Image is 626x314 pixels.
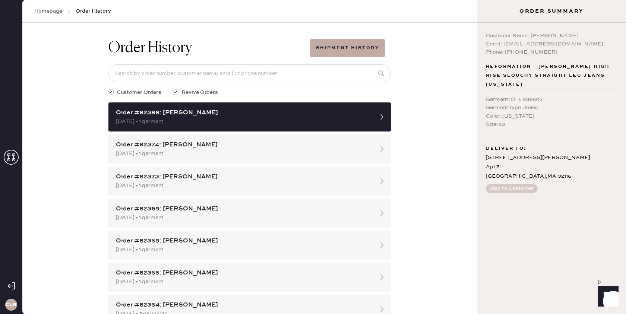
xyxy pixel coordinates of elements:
div: Order # 82387 [24,59,601,68]
div: Shipment Summary [24,213,601,222]
span: Reformation - [PERSON_NAME] High Rise Slouchy Straight Leg Jeans [US_STATE] [486,62,617,89]
div: Order #82373: [PERSON_NAME] [116,172,370,181]
span: Order History [76,7,111,15]
a: Homepage [34,7,62,15]
div: Order #82355: [PERSON_NAME] [116,269,370,277]
td: 936606 [24,136,66,145]
div: Phone: [PHONE_NUMBER] [486,48,617,56]
div: Garment ID : # 936607 [486,95,617,104]
img: logo [301,172,323,194]
iframe: Front Chat [591,280,623,313]
div: Packing slip [24,50,601,59]
td: 82387 [24,273,106,283]
span: Revive Orders [181,88,218,96]
div: Reformation Soho [24,231,601,240]
td: [DATE] [106,273,242,283]
div: Order #82388: [PERSON_NAME] [116,108,370,117]
div: Order #82374: [PERSON_NAME] [116,140,370,149]
div: [DATE] • 1 garment [116,277,370,286]
div: Order #82369: [PERSON_NAME] [116,204,370,213]
button: Shipment History [310,39,385,57]
div: Garment Type : Jeans [486,104,617,112]
img: logo [285,292,340,298]
div: Email: [EMAIL_ADDRESS][DOMAIN_NAME] [486,40,617,48]
th: ID [24,264,106,273]
div: [STREET_ADDRESS][PERSON_NAME] Apt 7 [GEOGRAPHIC_DATA] , MA 02116 [486,153,617,181]
div: Shipment #106808 [24,222,601,231]
th: Customer [242,264,456,273]
td: Jeans - Reformation - [PERSON_NAME] High Rise Slouchy Wide Leg Jeans Ondine - Size: 25 [66,136,574,145]
div: Customer Name: [PERSON_NAME] [486,32,617,40]
img: logo [301,9,323,31]
div: Order #82359: [PERSON_NAME] [116,237,370,245]
div: [DATE] • 1 garment [116,117,370,126]
td: [PERSON_NAME] [242,273,456,283]
th: # Garments [456,264,601,273]
input: Search by order number, customer name, email or phone number [108,64,391,82]
th: QTY [574,126,601,136]
span: Customer Orders [117,88,161,96]
td: 1 [574,136,601,145]
img: Logo [285,147,340,153]
th: ID [24,126,66,136]
div: [DATE] • 1 garment [116,213,370,222]
div: Color : [US_STATE] [486,112,617,120]
td: 1 [456,273,601,283]
div: Order #82354: [PERSON_NAME] [116,301,370,310]
h3: CLR [5,302,17,307]
h1: Order History [108,39,192,57]
button: Ship to Customer [486,184,538,193]
div: [DATE] • 1 garment [116,149,370,158]
h3: Order Summary [477,7,626,15]
th: Description [66,126,574,136]
th: Order Date [106,264,242,273]
div: Customer information [24,79,601,88]
div: Size : 23 [486,120,617,129]
div: [DATE] • 1 garment [116,181,370,190]
div: Orders In Shipment : [24,251,601,260]
div: # 88769 Yingzhi [PERSON_NAME] [EMAIL_ADDRESS][DOMAIN_NAME] [24,88,601,115]
span: Deliver to: [486,144,526,153]
div: [DATE] • 1 garment [116,245,370,254]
